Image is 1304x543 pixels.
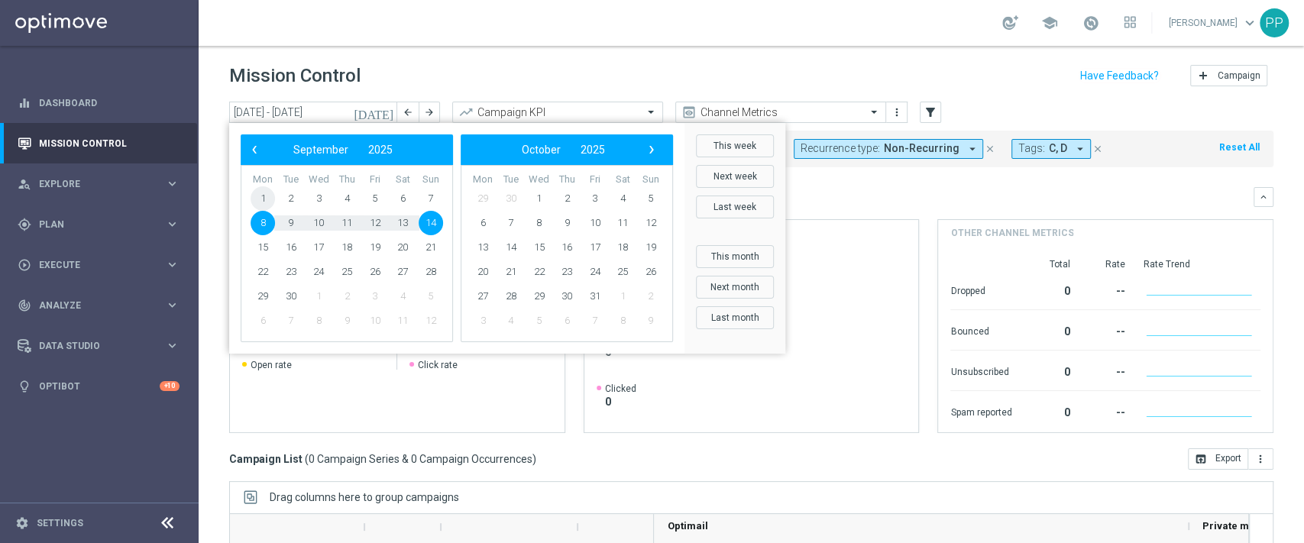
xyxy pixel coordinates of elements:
[696,134,774,157] button: This week
[18,177,31,191] i: person_search
[1080,70,1159,81] input: Have Feedback?
[18,82,180,123] div: Dashboard
[17,299,180,312] div: track_changes Analyze keyboard_arrow_right
[499,309,523,333] span: 4
[333,173,361,186] th: weekday
[469,173,497,186] th: weekday
[889,103,904,121] button: more_vert
[17,340,180,352] button: Data Studio keyboard_arrow_right
[18,218,165,231] div: Plan
[419,235,443,260] span: 21
[636,173,665,186] th: weekday
[244,140,442,160] bs-datepicker-navigation-view: ​ ​ ​
[525,173,553,186] th: weekday
[390,186,415,211] span: 6
[452,102,663,123] ng-select: Campaign KPI
[418,359,458,371] span: Click rate
[966,142,979,156] i: arrow_drop_down
[1088,258,1124,270] div: Rate
[306,309,331,333] span: 8
[419,186,443,211] span: 7
[522,144,561,156] span: October
[39,301,165,310] span: Analyze
[279,284,303,309] span: 30
[229,452,536,466] h3: Campaign List
[335,260,359,284] span: 25
[419,211,443,235] span: 14
[497,173,526,186] th: weekday
[363,211,387,235] span: 12
[335,186,359,211] span: 4
[160,381,180,391] div: +10
[279,186,303,211] span: 2
[18,218,31,231] i: gps_fixed
[403,107,413,118] i: arrow_back
[1030,277,1069,302] div: 0
[1197,69,1209,82] i: add
[390,211,415,235] span: 13
[363,260,387,284] span: 26
[1041,15,1058,31] span: school
[270,491,459,503] span: Drag columns here to group campaigns
[1073,142,1087,156] i: arrow_drop_down
[1248,448,1273,470] button: more_vert
[363,235,387,260] span: 19
[471,284,495,309] span: 27
[639,260,663,284] span: 26
[251,284,275,309] span: 29
[571,140,615,160] button: 2025
[609,173,637,186] th: weekday
[244,140,264,160] span: ‹
[1088,277,1124,302] div: --
[696,276,774,299] button: Next month
[920,102,941,123] button: filter_alt
[610,309,635,333] span: 8
[306,260,331,284] span: 24
[1188,452,1273,464] multiple-options-button: Export to CSV
[499,235,523,260] span: 14
[532,452,536,466] span: )
[1190,65,1267,86] button: add Campaign
[471,260,495,284] span: 20
[18,339,165,353] div: Data Studio
[17,137,180,150] button: Mission Control
[499,211,523,235] span: 7
[555,211,579,235] span: 9
[610,260,635,284] span: 25
[17,259,180,271] button: play_circle_outline Execute keyboard_arrow_right
[696,245,774,268] button: This month
[251,309,275,333] span: 6
[390,235,415,260] span: 20
[18,177,165,191] div: Explore
[583,186,607,211] span: 3
[306,211,331,235] span: 10
[305,173,333,186] th: weekday
[15,516,29,530] i: settings
[1260,8,1289,37] div: PP
[229,65,361,87] h1: Mission Control
[696,165,774,188] button: Next week
[419,309,443,333] span: 12
[639,211,663,235] span: 12
[1258,192,1269,202] i: keyboard_arrow_down
[1092,144,1103,154] i: close
[165,338,180,353] i: keyboard_arrow_right
[18,96,31,110] i: equalizer
[39,341,165,351] span: Data Studio
[1030,358,1069,383] div: 0
[1030,318,1069,342] div: 0
[17,178,180,190] button: person_search Explore keyboard_arrow_right
[983,141,997,157] button: close
[642,140,662,160] button: ›
[950,277,1011,302] div: Dropped
[950,226,1073,240] h4: Other channel metrics
[696,196,774,218] button: Last week
[361,173,389,186] th: weekday
[526,284,551,309] span: 29
[526,186,551,211] span: 1
[363,309,387,333] span: 10
[581,173,609,186] th: weekday
[306,284,331,309] span: 1
[639,186,663,211] span: 5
